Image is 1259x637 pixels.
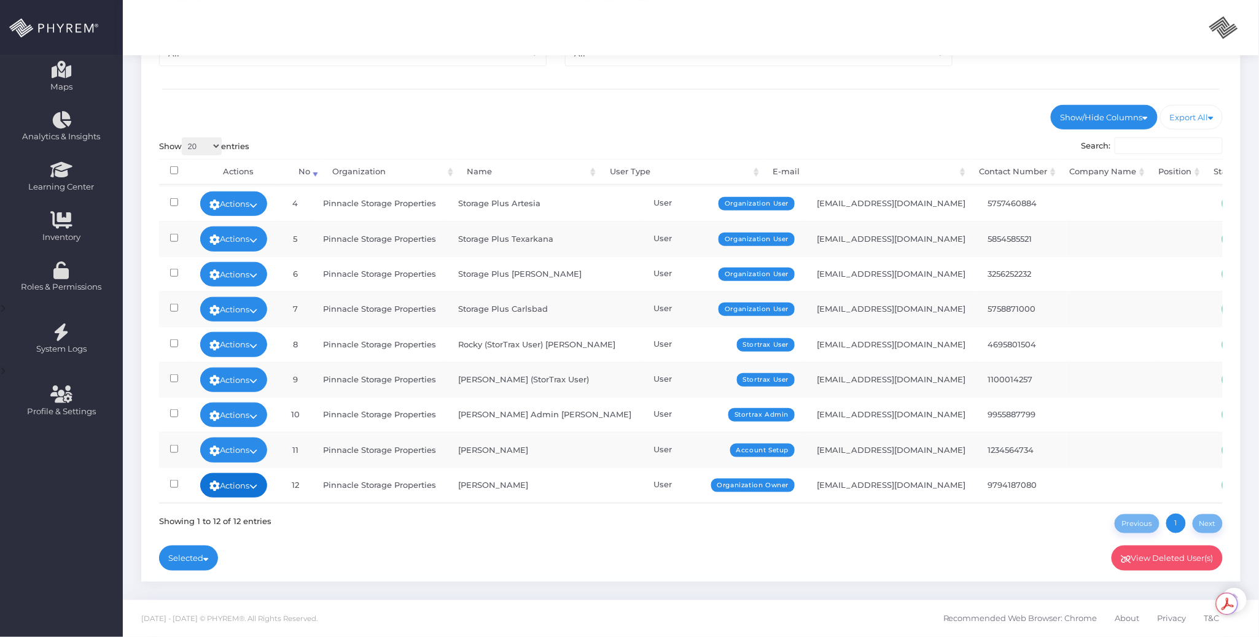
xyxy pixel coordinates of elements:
td: Pinnacle Storage Properties [312,257,447,291]
a: T&C [1204,600,1220,637]
div: User [653,268,795,280]
td: 1234564734 [976,432,1067,467]
td: Pinnacle Storage Properties [312,432,447,467]
th: User Type: activate to sort column ascending [599,159,762,185]
td: Storage Plus [PERSON_NAME] [447,257,642,291]
a: Show/Hide Columns [1051,105,1158,129]
th: Position: activate to sort column ascending [1148,159,1203,185]
span: Active [1222,303,1257,316]
td: Pinnacle Storage Properties [312,291,447,326]
span: System Logs [8,343,115,355]
td: Rocky (StorTrax User) [PERSON_NAME] [447,326,642,361]
span: Stortrax User [737,338,795,352]
td: [EMAIL_ADDRESS][DOMAIN_NAME] [806,221,976,256]
div: User [653,233,795,245]
a: Actions [200,473,268,498]
td: Storage Plus Carlsbad [447,291,642,326]
th: Contact Number: activate to sort column ascending [969,159,1059,185]
td: 6 [278,257,312,291]
span: Active [1222,479,1257,492]
td: Pinnacle Storage Properties [312,186,447,221]
td: 9 [278,362,312,397]
span: Active [1222,408,1257,422]
a: Actions [200,332,268,357]
td: Storage Plus Artesia [447,186,642,221]
span: Active [1222,197,1257,210]
span: Inventory [8,231,115,244]
span: Account Setup [730,444,795,457]
td: 8 [278,326,312,361]
span: About [1115,606,1140,631]
a: Privacy [1158,600,1187,637]
span: Analytics & Insights [8,131,115,143]
span: Active [1222,444,1257,457]
span: Active [1222,233,1257,246]
td: [EMAIL_ADDRESS][DOMAIN_NAME] [806,291,976,326]
td: Pinnacle Storage Properties [312,468,447,503]
div: Showing 1 to 12 of 12 entries [159,512,272,527]
input: Search: [1115,137,1223,155]
span: Learning Center [8,181,115,193]
td: 5854585521 [976,221,1067,256]
td: 5758871000 [976,291,1067,326]
td: 9794187080 [976,468,1067,503]
th: No: activate to sort column ascending [287,159,321,185]
a: Actions [200,262,268,287]
select: Showentries [182,137,222,155]
td: Pinnacle Storage Properties [312,326,447,361]
td: [EMAIL_ADDRESS][DOMAIN_NAME] [806,362,976,397]
td: 3256252232 [976,257,1067,291]
span: Privacy [1158,606,1187,631]
a: Actions [200,191,268,216]
a: 1 [1166,514,1186,533]
span: Organization User [719,268,795,281]
span: Stortrax Admin [728,408,795,422]
td: 5 [278,221,312,256]
div: User [653,338,795,350]
span: Organization User [719,233,795,246]
th: Company Name: activate to sort column ascending [1059,159,1148,185]
a: About [1115,600,1140,637]
span: Organization User [719,303,795,316]
th: Organization: activate to sort column ascending [321,159,456,185]
th: E-mail: activate to sort column ascending [762,159,969,185]
td: [EMAIL_ADDRESS][DOMAIN_NAME] [806,468,976,503]
td: [EMAIL_ADDRESS][DOMAIN_NAME] [806,257,976,291]
label: Show entries [159,137,250,155]
span: Organization User [719,197,795,210]
td: [PERSON_NAME] [447,432,642,467]
td: 7 [278,291,312,326]
td: 5757460884 [976,186,1067,221]
a: Selected [159,546,219,570]
div: User [653,444,795,456]
td: [EMAIL_ADDRESS][DOMAIN_NAME] [806,326,976,361]
td: Pinnacle Storage Properties [312,221,447,256]
a: Recommended Web Browser: Chrome [943,600,1097,637]
div: User [653,373,795,385]
td: [EMAIL_ADDRESS][DOMAIN_NAME] [806,432,976,467]
th: Actions [189,159,288,185]
span: Active [1222,338,1257,352]
a: Actions [200,403,268,427]
span: Recommended Web Browser: Chrome [943,606,1097,631]
span: Active [1222,268,1257,281]
th: Name: activate to sort column ascending [456,159,599,185]
span: T&C [1204,606,1220,631]
div: User [653,479,795,491]
span: Maps [50,81,72,93]
td: [PERSON_NAME] Admin [PERSON_NAME] [447,397,642,432]
span: Organization Owner [711,479,795,492]
span: Roles & Permissions [8,281,115,293]
div: User [653,303,795,315]
div: User [653,197,795,209]
td: Pinnacle Storage Properties [312,397,447,432]
td: 4695801504 [976,326,1067,361]
td: 1100014257 [976,362,1067,397]
td: [EMAIL_ADDRESS][DOMAIN_NAME] [806,186,976,221]
td: 4 [278,186,312,221]
td: 11 [278,432,312,467]
td: [PERSON_NAME] [447,468,642,503]
span: Profile & Settings [27,406,96,418]
div: User [653,408,795,420]
label: Search: [1082,137,1223,155]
